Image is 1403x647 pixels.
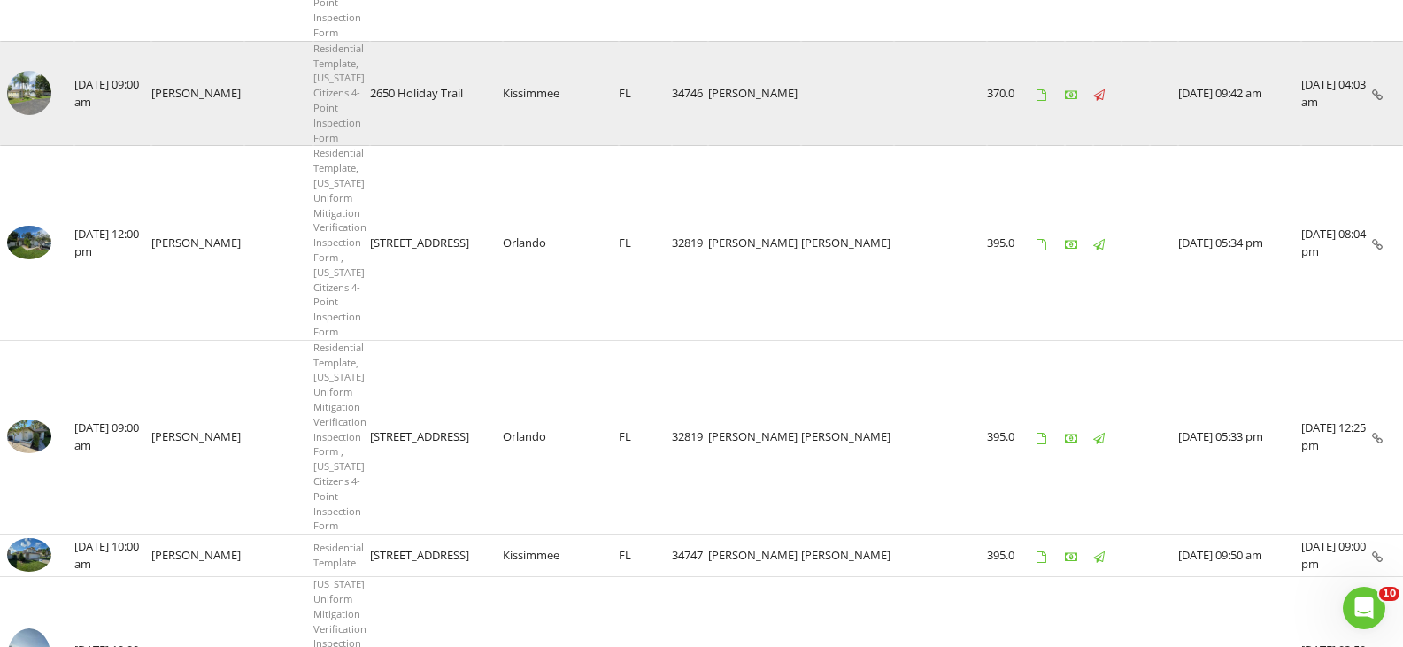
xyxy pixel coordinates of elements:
[1343,587,1385,629] iframe: Intercom live chat
[151,146,244,340] td: [PERSON_NAME]
[708,41,801,146] td: [PERSON_NAME]
[672,146,708,340] td: 32819
[987,41,1037,146] td: 370.0
[74,146,151,340] td: [DATE] 12:00 pm
[370,340,503,534] td: [STREET_ADDRESS]
[313,341,366,533] span: Residential Template, [US_STATE] Uniform Mitigation Verification Inspection Form , [US_STATE] Cit...
[151,340,244,534] td: [PERSON_NAME]
[151,41,244,146] td: [PERSON_NAME]
[370,535,503,577] td: [STREET_ADDRESS]
[74,41,151,146] td: [DATE] 09:00 am
[1301,146,1372,340] td: [DATE] 08:04 pm
[987,535,1037,577] td: 395.0
[370,41,503,146] td: 2650 Holiday Trail
[619,340,672,534] td: FL
[7,71,51,115] img: streetview
[672,535,708,577] td: 34747
[503,535,619,577] td: Kissimmee
[313,42,365,144] span: Residential Template, [US_STATE] Citizens 4-Point Inspection Form
[7,226,51,259] img: 9294022%2Fcover_photos%2FNEWPa7i99iubqL0v9K7h%2Fsmall.jpeg
[1301,41,1372,146] td: [DATE] 04:03 am
[708,535,801,577] td: [PERSON_NAME]
[1178,340,1301,534] td: [DATE] 05:33 pm
[619,535,672,577] td: FL
[1301,340,1372,534] td: [DATE] 12:25 pm
[1178,41,1301,146] td: [DATE] 09:42 am
[7,420,51,453] img: 9294019%2Fcover_photos%2FrzGmNtLnJmK2nj8MiKHb%2Fsmall.jpeg
[708,340,801,534] td: [PERSON_NAME]
[74,340,151,534] td: [DATE] 09:00 am
[1178,146,1301,340] td: [DATE] 05:34 pm
[1379,587,1399,601] span: 10
[1178,535,1301,577] td: [DATE] 09:50 am
[503,146,619,340] td: Orlando
[708,146,801,340] td: [PERSON_NAME]
[7,538,51,572] img: 9307629%2Fcover_photos%2F5XXmplYcuIjyV9Z1H8Tm%2Fsmall.jpeg
[370,146,503,340] td: [STREET_ADDRESS]
[801,535,894,577] td: [PERSON_NAME]
[151,535,244,577] td: [PERSON_NAME]
[503,340,619,534] td: Orlando
[619,41,672,146] td: FL
[313,541,364,569] span: Residential Template
[619,146,672,340] td: FL
[672,41,708,146] td: 34746
[987,146,1037,340] td: 395.0
[313,146,366,338] span: Residential Template, [US_STATE] Uniform Mitigation Verification Inspection Form , [US_STATE] Cit...
[74,535,151,577] td: [DATE] 10:00 am
[1301,535,1372,577] td: [DATE] 09:00 pm
[672,340,708,534] td: 32819
[801,340,894,534] td: [PERSON_NAME]
[503,41,619,146] td: Kissimmee
[987,340,1037,534] td: 395.0
[801,146,894,340] td: [PERSON_NAME]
